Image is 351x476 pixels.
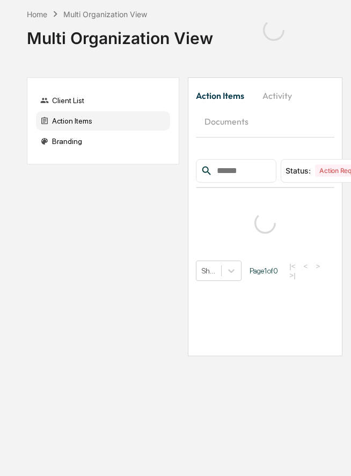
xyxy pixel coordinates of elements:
div: Home [27,10,47,19]
div: Action Items [36,111,170,131]
div: Multi Organization View [27,20,213,48]
button: Documents [196,109,257,134]
div: Branding [36,132,170,151]
button: Action Items [196,83,253,109]
div: activity tabs [196,83,334,134]
button: >| [286,271,298,280]
button: |< [286,262,298,271]
button: < [301,262,311,271]
div: Client List [36,91,170,110]
button: > [312,262,323,271]
button: Activity [253,83,301,109]
span: Page 1 of 0 [250,266,278,275]
div: Multi Organization View [63,10,147,19]
span: Status : [286,166,311,175]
